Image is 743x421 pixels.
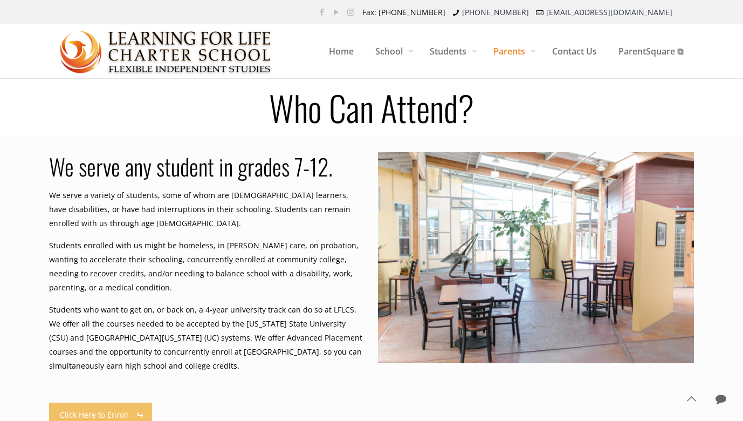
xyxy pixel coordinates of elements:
span: Students [419,35,483,67]
a: Contact Us [541,24,608,78]
a: Back to top icon [680,388,703,410]
a: [EMAIL_ADDRESS][DOMAIN_NAME] [546,7,672,17]
p: We serve a variety of students, some of whom are [DEMOGRAPHIC_DATA] learners, have disabilities, ... [49,188,365,230]
i: phone [451,7,462,17]
img: Who Can Attend? [60,25,272,79]
a: Students [419,24,483,78]
span: School [364,35,419,67]
span: ParentSquare ⧉ [608,35,694,67]
a: Facebook icon [316,6,327,17]
span: Contact Us [541,35,608,67]
img: Who Can Attend? [378,152,694,363]
a: [PHONE_NUMBER] [462,7,529,17]
h2: We serve any student in grades 7-12. [49,152,365,180]
a: Home [318,24,364,78]
a: YouTube icon [331,6,342,17]
a: ParentSquare ⧉ [608,24,694,78]
p: Students who want to get on, or back on, a 4-year university track can do so at LFLCS. We offer a... [49,303,365,373]
a: Instagram icon [345,6,356,17]
a: School [364,24,419,78]
a: Parents [483,24,541,78]
span: Parents [483,35,541,67]
p: Students enrolled with us might be homeless, in [PERSON_NAME] care, on probation, wanting to acce... [49,239,365,295]
i: mail [534,7,545,17]
h1: Who Can Attend? [43,90,700,125]
span: Home [318,35,364,67]
a: Learning for Life Charter School [60,24,272,78]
